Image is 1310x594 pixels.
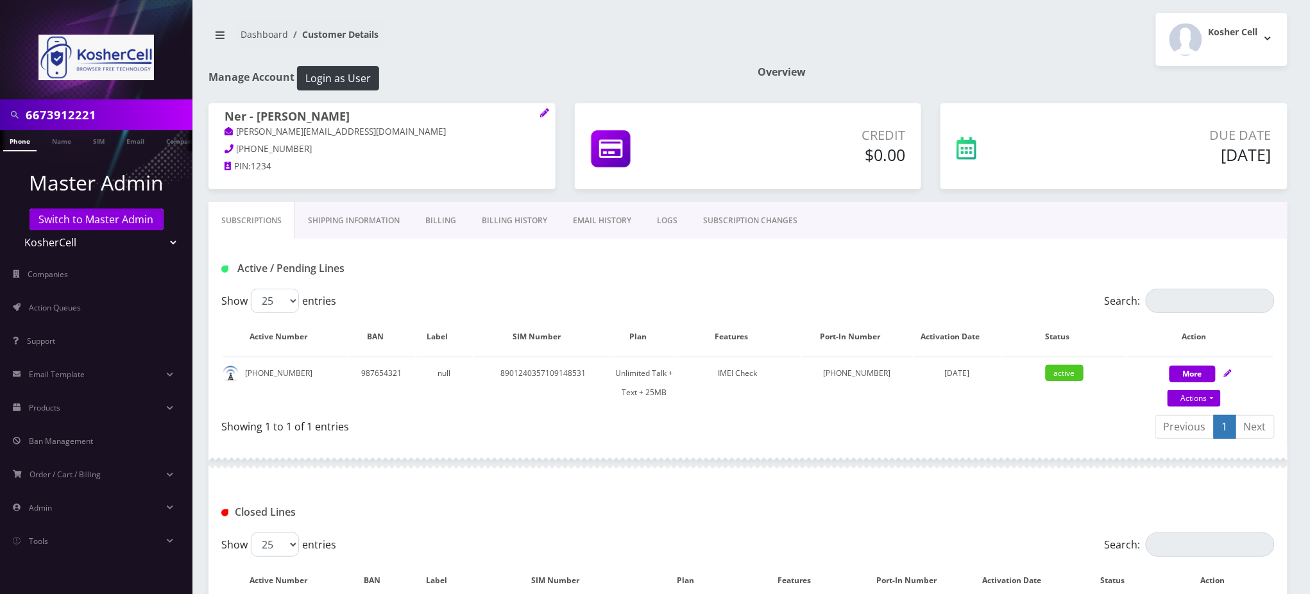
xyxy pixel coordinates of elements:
[416,357,472,409] td: null
[221,262,559,275] h1: Active / Pending Lines
[251,532,299,557] select: Showentries
[27,335,55,346] span: Support
[1214,415,1236,439] a: 1
[758,66,1288,78] h1: Overview
[1105,532,1275,557] label: Search:
[221,414,738,434] div: Showing 1 to 1 of 1 entries
[730,145,906,164] h5: $0.00
[644,202,690,239] a: LOGS
[1105,289,1275,313] label: Search:
[120,130,151,150] a: Email
[29,536,48,547] span: Tools
[615,357,674,409] td: Unlimited Talk + Text + 25MB
[1236,415,1275,439] a: Next
[288,28,379,41] li: Customer Details
[1170,366,1216,382] button: More
[1168,390,1221,407] a: Actions
[914,318,1001,355] th: Activation Date: activate to sort column ascending
[46,130,78,150] a: Name
[221,289,336,313] label: Show entries
[221,532,336,557] label: Show entries
[223,318,347,355] th: Active Number: activate to sort column ascending
[208,21,738,58] nav: breadcrumb
[1156,13,1288,66] button: Kosher Cell
[221,506,559,518] h1: Closed Lines
[26,103,189,127] input: Search in Company
[38,35,154,80] img: KosherCell
[473,357,613,409] td: 8901240357109148531
[802,357,912,409] td: [PHONE_NUMBER]
[225,110,540,125] h1: Ner - [PERSON_NAME]
[473,318,613,355] th: SIM Number: activate to sort column ascending
[30,208,164,230] a: Switch to Master Admin
[690,202,810,239] a: SUBSCRIPTION CHANGES
[1068,145,1272,164] h5: [DATE]
[208,66,738,90] h1: Manage Account
[944,368,969,378] span: [DATE]
[225,126,447,139] a: [PERSON_NAME][EMAIL_ADDRESS][DOMAIN_NAME]
[1128,318,1273,355] th: Action: activate to sort column ascending
[1146,289,1275,313] input: Search:
[1209,27,1258,38] h2: Kosher Cell
[29,302,81,313] span: Action Queues
[29,502,52,513] span: Admin
[225,160,251,173] a: PIN:
[29,402,60,413] span: Products
[297,66,379,90] button: Login as User
[1002,318,1127,355] th: Status: activate to sort column ascending
[29,436,93,446] span: Ban Management
[29,369,85,380] span: Email Template
[221,509,228,516] img: Closed Lines
[413,202,469,239] a: Billing
[615,318,674,355] th: Plan: activate to sort column ascending
[416,318,472,355] th: Label: activate to sort column ascending
[223,357,347,409] td: [PHONE_NUMBER]
[160,130,203,150] a: Company
[295,202,413,239] a: Shipping Information
[223,366,239,382] img: default.png
[676,364,800,383] div: IMEI Check
[241,28,288,40] a: Dashboard
[348,318,414,355] th: BAN: activate to sort column ascending
[1068,126,1272,145] p: Due Date
[560,202,644,239] a: EMAIL HISTORY
[469,202,560,239] a: Billing History
[348,357,414,409] td: 987654321
[676,318,800,355] th: Features: activate to sort column ascending
[251,160,271,172] span: 1234
[1155,415,1214,439] a: Previous
[3,130,37,151] a: Phone
[87,130,111,150] a: SIM
[802,318,912,355] th: Port-In Number: activate to sort column ascending
[30,469,101,480] span: Order / Cart / Billing
[1046,365,1084,381] span: active
[251,289,299,313] select: Showentries
[28,269,69,280] span: Companies
[237,143,312,155] span: [PHONE_NUMBER]
[730,126,906,145] p: Credit
[221,266,228,273] img: Active / Pending Lines
[294,70,379,84] a: Login as User
[208,202,295,239] a: Subscriptions
[1146,532,1275,557] input: Search:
